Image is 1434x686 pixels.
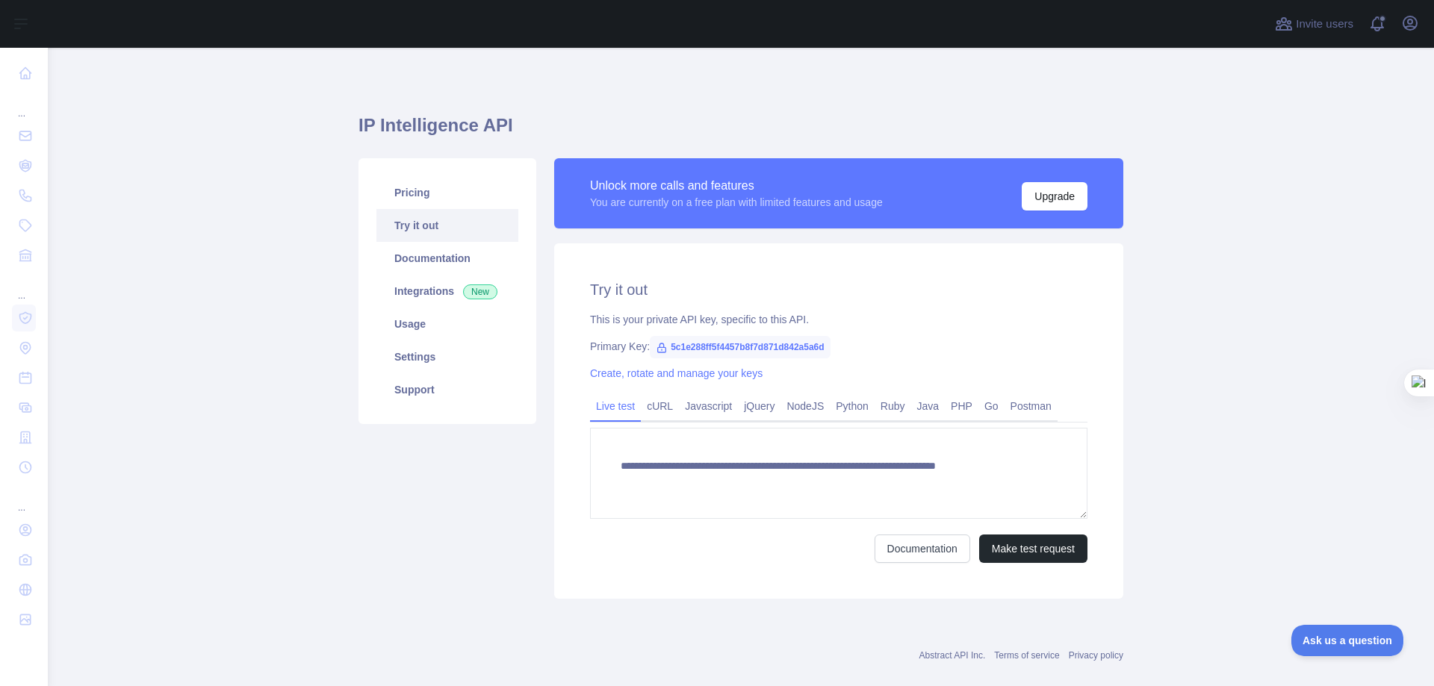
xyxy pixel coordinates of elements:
[919,650,986,661] a: Abstract API Inc.
[945,394,978,418] a: PHP
[994,650,1059,661] a: Terms of service
[590,367,763,379] a: Create, rotate and manage your keys
[376,373,518,406] a: Support
[590,195,883,210] div: You are currently on a free plan with limited features and usage
[12,90,36,119] div: ...
[12,272,36,302] div: ...
[590,312,1087,327] div: This is your private API key, specific to this API.
[875,534,970,563] a: Documentation
[1022,182,1087,211] button: Upgrade
[641,394,679,418] a: cURL
[376,176,518,209] a: Pricing
[679,394,738,418] a: Javascript
[979,534,1087,563] button: Make test request
[978,394,1005,418] a: Go
[590,339,1087,354] div: Primary Key:
[875,394,911,418] a: Ruby
[1296,16,1353,33] span: Invite users
[358,113,1123,149] h1: IP Intelligence API
[738,394,780,418] a: jQuery
[590,394,641,418] a: Live test
[376,242,518,275] a: Documentation
[1005,394,1058,418] a: Postman
[911,394,946,418] a: Java
[590,279,1087,300] h2: Try it out
[1272,12,1356,36] button: Invite users
[12,484,36,514] div: ...
[590,177,883,195] div: Unlock more calls and features
[376,340,518,373] a: Settings
[463,284,497,299] span: New
[376,209,518,242] a: Try it out
[376,308,518,340] a: Usage
[1291,625,1404,656] iframe: Toggle Customer Support
[830,394,875,418] a: Python
[780,394,830,418] a: NodeJS
[376,275,518,308] a: Integrations New
[1069,650,1123,661] a: Privacy policy
[650,336,830,358] span: 5c1e288ff5f4457b8f7d871d842a5a6d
